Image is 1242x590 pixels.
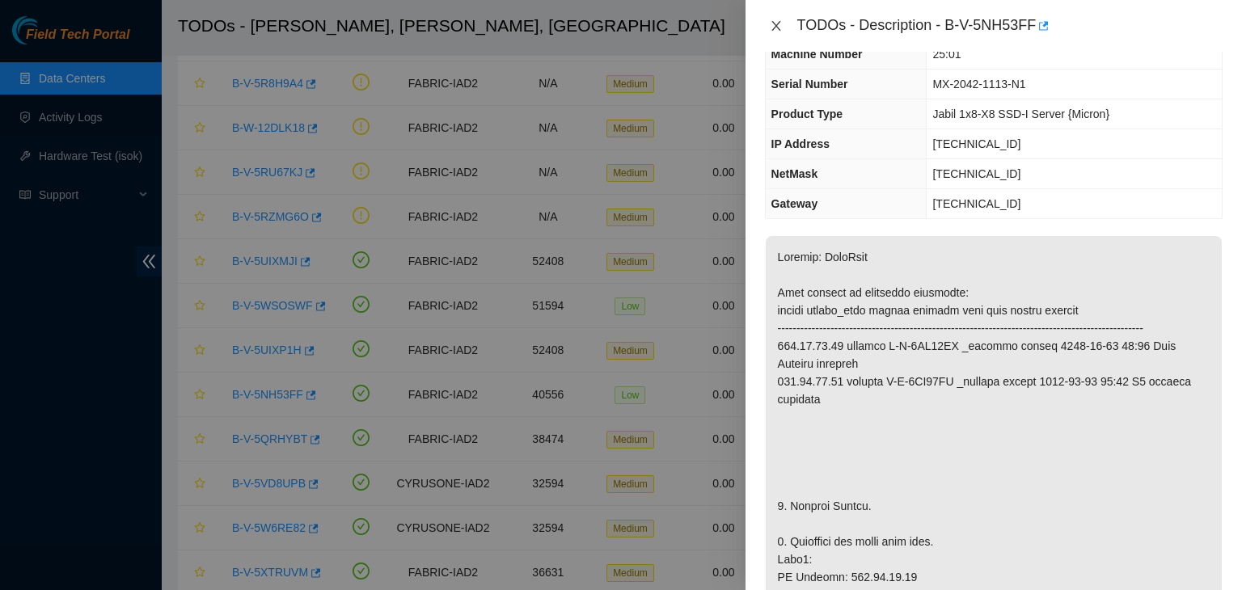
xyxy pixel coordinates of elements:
[771,137,830,150] span: IP Address
[771,167,818,180] span: NetMask
[932,197,1020,210] span: [TECHNICAL_ID]
[932,107,1109,120] span: Jabil 1x8-X8 SSD-I Server {Micron}
[771,107,843,120] span: Product Type
[771,197,818,210] span: Gateway
[797,13,1223,39] div: TODOs - Description - B-V-5NH53FF
[932,137,1020,150] span: [TECHNICAL_ID]
[771,78,848,91] span: Serial Number
[932,167,1020,180] span: [TECHNICAL_ID]
[765,19,788,34] button: Close
[932,48,961,61] span: 25:01
[770,19,783,32] span: close
[932,78,1025,91] span: MX-2042-1113-N1
[771,48,863,61] span: Machine Number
